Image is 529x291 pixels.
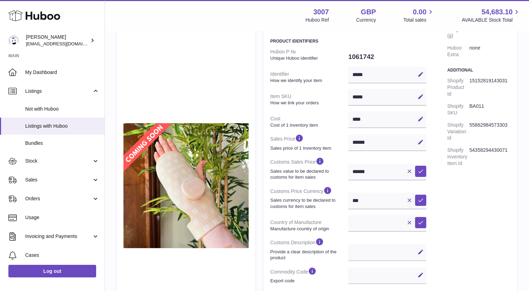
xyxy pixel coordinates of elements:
[270,183,348,212] dt: Customs Price Currency
[447,75,469,100] dt: Shopify Product Id
[270,90,348,109] dt: Item SKU
[361,7,376,17] strong: GBP
[270,197,346,209] strong: Sales currency to be declared to customs for item sales
[270,131,348,154] dt: Sales Price
[270,216,348,234] dt: Country of Manufacture
[447,100,469,119] dt: Shopify SKU
[25,88,92,95] span: Listings
[270,77,346,84] strong: How we identify your item
[469,23,510,42] dd: 0
[270,264,348,287] dt: Commodity Code
[270,154,348,183] dt: Customs Sales Price
[469,119,510,144] dd: 55862984573303
[270,226,346,232] strong: Manufacture country of origin
[270,249,346,261] strong: Provide a clear description of the product
[25,123,99,129] span: Listings with Huboo
[8,265,96,277] a: Log out
[447,23,469,42] dt: Weight (g)
[413,7,427,17] span: 0.00
[403,7,434,23] a: 0.00 Total sales
[270,113,348,131] dt: Cost
[469,42,510,61] dd: none
[270,278,346,284] strong: Export code
[447,42,469,61] dt: Huboo Extra
[469,144,510,170] dd: 54358294430071
[270,55,346,61] strong: Unique Huboo identifier
[123,123,249,248] img: LED_Hand_Glove_3.png
[462,17,521,23] span: AVAILABLE Stock Total
[462,7,521,23] a: 54,683.10 AVAILABLE Stock Total
[313,7,329,17] strong: 3007
[8,35,19,46] img: bevmay@maysama.com
[348,50,426,64] dd: 1061742
[25,214,99,221] span: Usage
[447,119,469,144] dt: Shopify Variation Id
[25,252,99,259] span: Cases
[447,144,469,170] dt: Shopify Inventory Item Id
[25,140,99,147] span: Bundles
[26,41,103,46] span: [EMAIL_ADDRESS][DOMAIN_NAME]
[270,100,346,106] strong: How we link your orders
[25,233,92,240] span: Invoicing and Payments
[270,145,346,151] strong: Sales price of 1 inventory item
[270,168,346,180] strong: Sales value to be declared to customs for item sales
[25,195,92,202] span: Orders
[270,122,346,128] strong: Cost of 1 inventory item
[481,7,513,17] span: 54,683.10
[403,17,434,23] span: Total sales
[25,69,99,76] span: My Dashboard
[270,38,426,44] h3: Product Identifiers
[270,46,348,64] dt: Huboo P №
[356,17,376,23] div: Currency
[306,17,329,23] div: Huboo Ref
[469,100,510,119] dd: BA011
[25,106,99,112] span: Not with Huboo
[26,34,89,47] div: [PERSON_NAME]
[270,68,348,86] dt: Identifier
[447,67,510,73] h3: Additional
[25,177,92,183] span: Sales
[25,158,92,164] span: Stock
[469,75,510,100] dd: 15152819143031
[270,234,348,263] dt: Customs Description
